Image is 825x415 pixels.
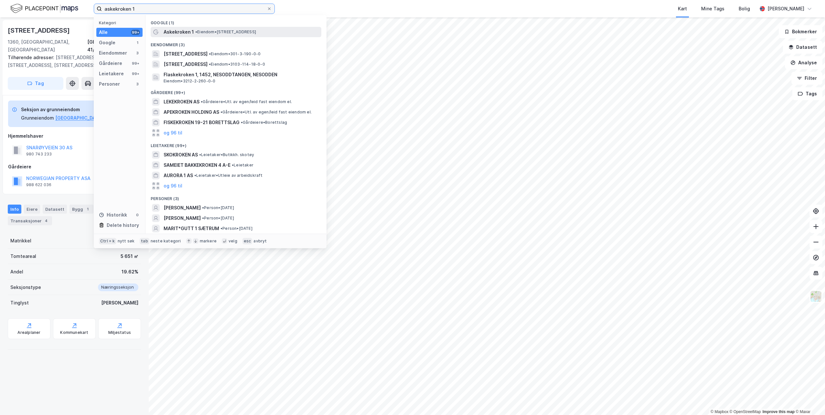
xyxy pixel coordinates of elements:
div: Delete history [107,221,139,229]
div: [STREET_ADDRESS] [8,25,71,36]
div: Kategori [99,20,143,25]
div: Personer [99,80,120,88]
button: Tag [8,77,63,90]
span: AURORA 1 AS [164,172,193,179]
div: Mine Tags [701,5,724,13]
span: Leietaker • Butikkh. skotøy [199,152,254,157]
a: Mapbox [711,410,728,414]
span: Eiendom • 301-3-190-0-0 [209,51,261,57]
div: 1360, [GEOGRAPHIC_DATA], [GEOGRAPHIC_DATA] [8,38,87,54]
div: Kommunekart [60,330,88,335]
div: Tomteareal [10,252,36,260]
div: esc [242,238,252,244]
span: [PERSON_NAME] [164,204,201,212]
div: 988 622 036 [26,182,51,187]
div: Ctrl + k [99,238,116,244]
div: 3 [135,81,140,87]
iframe: Chat Widget [793,384,825,415]
span: [STREET_ADDRESS] [164,50,208,58]
span: • [241,120,243,125]
div: Info [8,205,21,214]
div: Bolig [739,5,750,13]
div: velg [229,239,237,244]
div: 0 [135,212,140,218]
button: Analyse [785,56,822,69]
div: [PERSON_NAME] [101,299,138,307]
div: Seksjon av grunneiendom [21,106,121,113]
div: Seksjonstype [10,283,41,291]
button: Bokmerker [779,25,822,38]
div: 99+ [131,71,140,76]
span: Person • [DATE] [202,205,234,210]
span: [STREET_ADDRESS] [164,60,208,68]
div: Eiere [24,205,40,214]
span: Tilhørende adresser: [8,55,56,60]
div: [GEOGRAPHIC_DATA], 41/727/0/1 [87,38,141,54]
span: • [220,226,222,231]
div: Kontrollprogram for chat [793,384,825,415]
div: Datasett [43,205,67,214]
span: SKOKROKEN AS [164,151,198,159]
div: Google [99,39,115,47]
div: tab [140,238,149,244]
div: avbryt [253,239,267,244]
div: Arealplaner [17,330,40,335]
a: OpenStreetMap [730,410,761,414]
span: Askekroken 1 [164,28,194,36]
span: Flaskekroken 1, 1452, NESODDTANGEN, NESODDEN [164,71,319,79]
img: logo.f888ab2527a4732fd821a326f86c7f29.svg [10,3,78,14]
span: • [202,216,204,220]
span: Leietaker • Utleie av arbeidskraft [194,173,263,178]
div: Andel [10,268,23,276]
span: • [209,62,211,67]
button: Datasett [783,41,822,54]
span: LEKEKROKEN AS [164,98,199,106]
span: Person • [DATE] [202,216,234,221]
div: Grunneiendom [21,114,54,122]
div: [STREET_ADDRESS], [STREET_ADDRESS], [STREET_ADDRESS] [8,54,136,69]
div: Gårdeiere [8,163,141,171]
span: SAMEIET BAKKEKROKEN 4 A-E [164,161,230,169]
div: Tinglyst [10,299,29,307]
div: Google (1) [145,15,327,27]
div: Leietakere (99+) [145,138,327,150]
div: neste kategori [151,239,181,244]
button: Tags [792,87,822,100]
span: Gårdeiere • Utl. av egen/leid fast eiendom el. [220,110,312,115]
span: Gårdeiere • Borettslag [241,120,287,125]
div: 99+ [131,30,140,35]
span: • [199,152,201,157]
span: Leietaker [232,163,253,168]
span: Eiendom • [STREET_ADDRESS] [195,29,256,35]
div: 99+ [131,61,140,66]
span: • [201,99,203,104]
div: Historikk [99,211,127,219]
div: Eiendommer (3) [145,37,327,49]
span: Gårdeiere • Utl. av egen/leid fast eiendom el. [201,99,292,104]
div: Transaksjoner [8,216,52,225]
span: • [220,110,222,114]
span: MARIT*GUTT 1 SÆTRUM [164,225,219,232]
span: • [232,163,234,167]
div: 980 743 233 [26,152,52,157]
button: Filter [791,72,822,85]
span: Eiendom • 3103-114-18-0-0 [209,62,265,67]
div: 5 651 ㎡ [121,252,138,260]
span: APEKROKEN HOLDING AS [164,108,219,116]
div: Eiendommer [99,49,127,57]
button: og 96 til [164,182,182,190]
div: 1 [84,206,91,212]
div: [PERSON_NAME] [767,5,804,13]
div: 19.62% [122,268,138,276]
div: Personer (3) [145,191,327,203]
input: Søk på adresse, matrikkel, gårdeiere, leietakere eller personer [102,4,267,14]
a: Improve this map [763,410,795,414]
div: markere [200,239,217,244]
div: 3 [135,50,140,56]
div: 4 [43,218,49,224]
div: Kart [678,5,687,13]
span: FISKEKROKEN 19-21 BORETTSLAG [164,119,240,126]
span: Person • [DATE] [220,226,252,231]
div: Leietakere [99,70,124,78]
div: Gårdeiere [99,59,122,67]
